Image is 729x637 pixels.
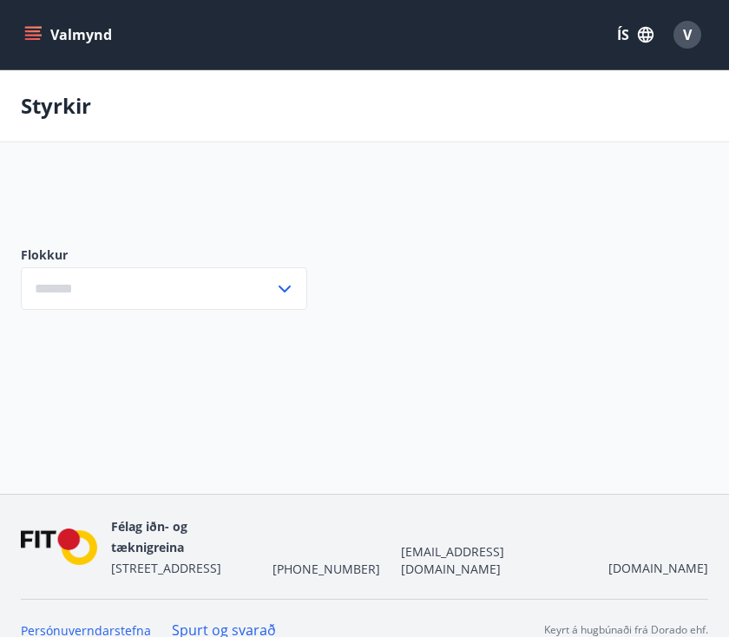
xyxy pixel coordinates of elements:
[21,91,91,121] p: Styrkir
[21,529,97,566] img: FPQVkF9lTnNbbaRSFyT17YYeljoOGk5m51IhT0bO.png
[21,19,119,50] button: menu
[273,561,380,578] span: [PHONE_NUMBER]
[111,560,221,576] span: [STREET_ADDRESS]
[21,246,307,264] label: Flokkur
[607,19,663,50] button: ÍS
[667,14,708,56] button: V
[683,25,692,44] span: V
[111,518,187,555] span: Félag iðn- og tæknigreina
[608,560,708,576] a: [DOMAIN_NAME]
[401,543,588,578] span: [EMAIL_ADDRESS][DOMAIN_NAME]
